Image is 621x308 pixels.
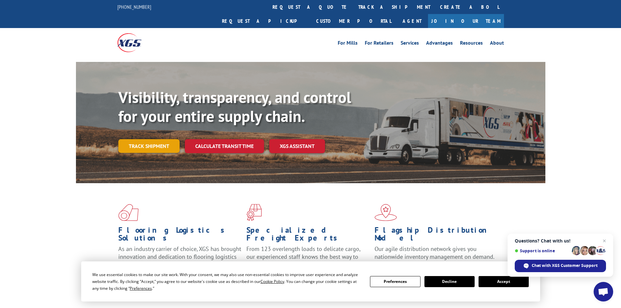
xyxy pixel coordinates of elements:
img: xgs-icon-total-supply-chain-intelligence-red [118,204,139,221]
span: Support is online [515,248,569,253]
span: Chat with XGS Customer Support [532,263,598,269]
a: Calculate transit time [185,139,264,153]
a: Resources [460,40,483,48]
a: Track shipment [118,139,180,153]
a: Services [401,40,419,48]
p: From 123 overlength loads to delicate cargo, our experienced staff knows the best way to move you... [246,245,370,274]
h1: Flooring Logistics Solutions [118,226,242,245]
a: For Retailers [365,40,393,48]
a: Request a pickup [217,14,311,28]
a: Customer Portal [311,14,396,28]
a: About [490,40,504,48]
span: Questions? Chat with us! [515,238,606,243]
button: Accept [479,276,529,287]
a: For Mills [338,40,358,48]
a: Agent [396,14,428,28]
div: We use essential cookies to make our site work. With your consent, we may also use non-essential ... [92,271,362,292]
div: Cookie Consent Prompt [81,261,540,301]
span: Close chat [600,237,608,245]
span: Preferences [130,286,152,291]
span: Our agile distribution network gives you nationwide inventory management on demand. [375,245,495,260]
img: xgs-icon-flagship-distribution-model-red [375,204,397,221]
a: Advantages [426,40,453,48]
a: [PHONE_NUMBER] [117,4,151,10]
a: Join Our Team [428,14,504,28]
button: Preferences [370,276,420,287]
div: Chat with XGS Customer Support [515,260,606,272]
span: As an industry carrier of choice, XGS has brought innovation and dedication to flooring logistics... [118,245,241,268]
button: Decline [424,276,475,287]
a: XGS ASSISTANT [269,139,325,153]
div: Open chat [594,282,613,301]
h1: Specialized Freight Experts [246,226,370,245]
img: xgs-icon-focused-on-flooring-red [246,204,262,221]
span: Cookie Policy [260,279,284,284]
b: Visibility, transparency, and control for your entire supply chain. [118,87,351,126]
h1: Flagship Distribution Model [375,226,498,245]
